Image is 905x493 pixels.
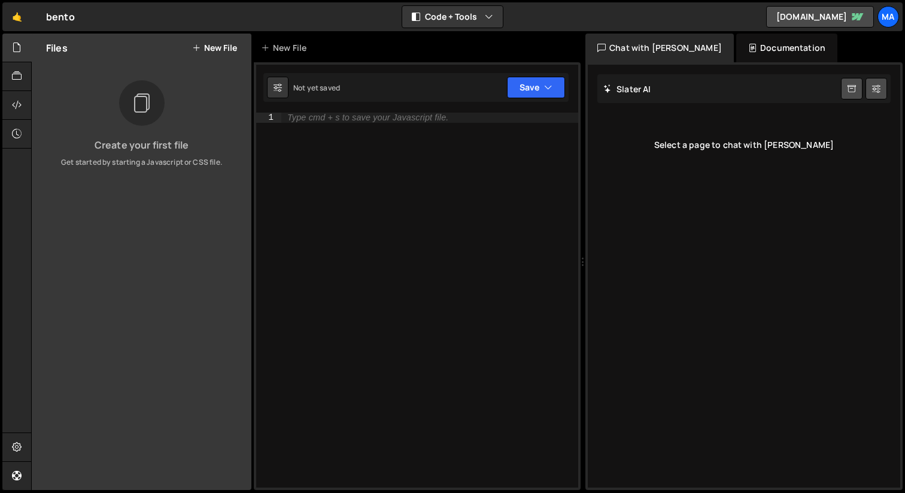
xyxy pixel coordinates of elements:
[46,41,68,55] h2: Files
[603,83,651,95] h2: Slater AI
[736,34,837,62] div: Documentation
[41,157,242,168] p: Get started by starting a Javascript or CSS file.
[877,6,899,28] a: Ma
[766,6,874,28] a: [DOMAIN_NAME]
[192,43,237,53] button: New File
[261,42,311,54] div: New File
[293,83,340,93] div: Not yet saved
[597,121,891,169] div: Select a page to chat with [PERSON_NAME]
[2,2,32,31] a: 🤙
[402,6,503,28] button: Code + Tools
[46,10,75,24] div: bento
[507,77,565,98] button: Save
[256,113,281,123] div: 1
[287,113,448,122] div: Type cmd + s to save your Javascript file.
[585,34,734,62] div: Chat with [PERSON_NAME]
[41,140,242,150] h3: Create your first file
